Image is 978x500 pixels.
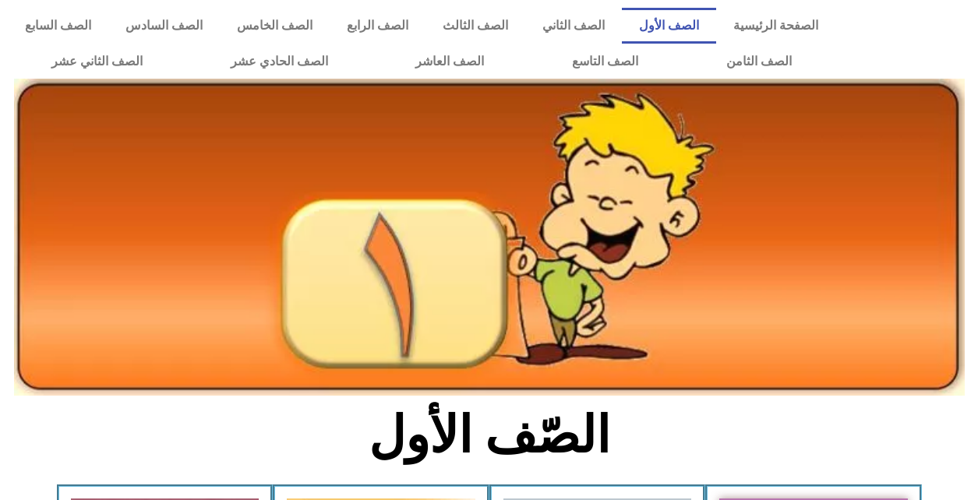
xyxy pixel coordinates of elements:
a: الصفحة الرئيسية [716,8,835,44]
a: الصف الثاني [525,8,622,44]
h2: الصّف الأول [231,405,747,466]
a: الصف السابع [8,8,108,44]
a: الصف السادس [108,8,220,44]
a: الصف الرابع [330,8,425,44]
a: الصف الأول [622,8,716,44]
a: الصف التاسع [528,44,683,79]
a: الصف الثامن [682,44,835,79]
a: الصف العاشر [372,44,528,79]
a: الصف الحادي عشر [187,44,372,79]
a: الصف الخامس [220,8,330,44]
a: الصف الثالث [425,8,525,44]
a: الصف الثاني عشر [8,44,187,79]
